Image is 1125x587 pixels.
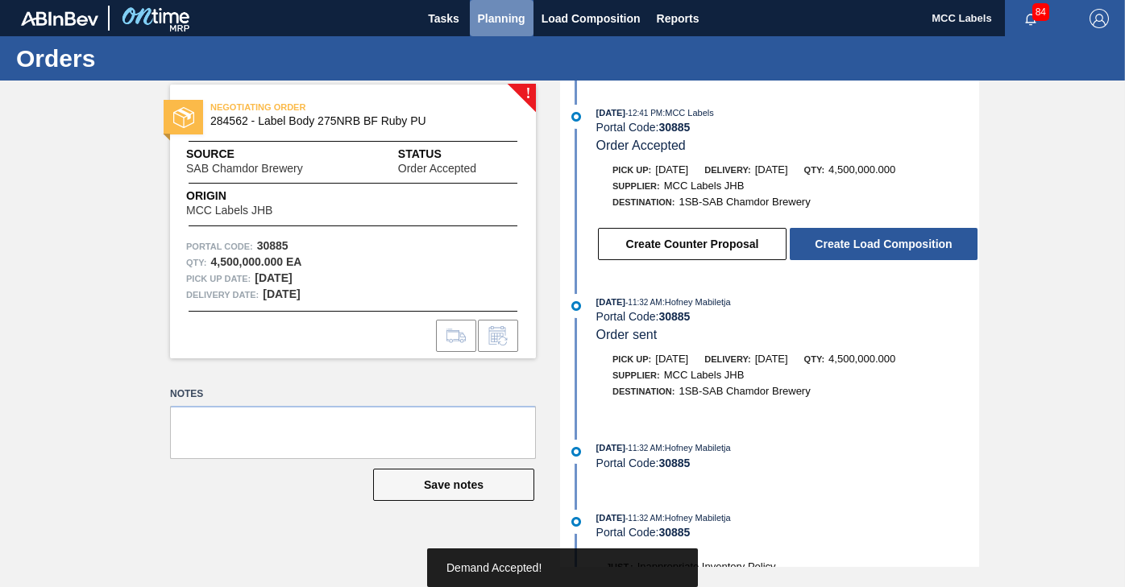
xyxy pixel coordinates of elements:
img: atual [571,517,581,527]
span: MCC Labels JHB [664,180,745,192]
img: status [173,107,194,128]
img: atual [571,112,581,122]
span: : Hofney Mabiletja [662,513,731,523]
strong: [DATE] [263,287,300,300]
div: Go to Load Composition [436,320,476,352]
button: Create Counter Proposal [598,228,787,260]
span: Origin [186,188,313,205]
span: SAB Chamdor Brewery [186,163,303,175]
span: Planning [478,9,525,28]
div: Inform order change [478,320,518,352]
span: Destination: [612,197,675,207]
strong: 30885 [658,121,690,134]
span: Order sent [596,328,658,341]
span: : Hofney Mabiletja [662,443,731,453]
span: 4,500,000.000 [828,163,895,176]
span: [DATE] [655,163,688,176]
span: Pick up: [612,354,651,364]
button: Notifications [1005,7,1057,30]
span: Pick up Date: [186,271,251,287]
img: atual [571,301,581,311]
span: [DATE] [596,443,625,453]
span: Reports [657,9,699,28]
span: [DATE] [596,513,625,523]
span: 1SB-SAB Chamdor Brewery [679,385,810,397]
strong: [DATE] [255,271,292,284]
span: Tasks [426,9,462,28]
span: Supplier: [612,370,660,380]
span: - 11:32 AM [625,514,662,523]
span: - 12:41 PM [625,109,662,118]
span: Qty: [804,165,824,175]
span: [DATE] [596,108,625,118]
span: Destination: [612,387,675,396]
span: Status [398,146,520,163]
label: Notes [170,382,536,406]
span: - 11:32 AM [625,444,662,453]
span: Supplier: [612,181,660,191]
img: TNhmsLtSVTkK8tSr43FrP2fwEKptu5GPRR3wAAAABJRU5ErkJggg== [21,11,98,26]
div: Portal Code: [596,121,979,134]
span: MCC Labels JHB [664,369,745,381]
strong: 4,500,000.000 EA [210,255,301,268]
span: Portal Code: [186,238,253,254]
div: Portal Code: [596,526,979,539]
strong: 30885 [257,239,289,252]
span: : Hofney Mabiletja [662,297,731,307]
span: [DATE] [596,297,625,307]
span: Demand Accepted! [446,561,542,574]
span: NEGOTIATING ORDER [210,99,436,115]
span: Order Accepted [398,163,476,175]
span: [DATE] [755,163,788,176]
span: Delivery Date: [186,287,259,303]
span: Delivery: [704,165,750,175]
span: : MCC Labels [662,108,714,118]
span: Order Accepted [596,138,686,152]
button: Create Load Composition [790,228,978,260]
span: 1SB-SAB Chamdor Brewery [679,196,810,208]
span: Inappropriate Inventory Policy [637,560,776,573]
div: Portal Code: [596,457,979,469]
span: Qty: [804,354,824,364]
span: [DATE] [755,353,788,365]
span: Delivery: [704,354,750,364]
span: - 11:32 AM [625,298,662,307]
span: Source [186,146,351,163]
img: atual [571,447,581,457]
span: 284562 - Label Body 275NRB BF Ruby PU [210,115,503,127]
span: Load Composition [542,9,641,28]
span: Qty : [186,254,206,271]
span: [DATE] [655,353,688,365]
h1: Orders [16,49,302,68]
span: MCC Labels JHB [186,205,272,217]
div: Portal Code: [596,310,979,323]
span: 84 [1032,3,1049,21]
strong: 30885 [658,457,690,469]
button: Save notes [373,469,534,501]
img: Logout [1090,9,1109,28]
span: Pick up: [612,165,651,175]
span: 4,500,000.000 [828,353,895,365]
strong: 30885 [658,526,690,539]
strong: 30885 [658,310,690,323]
